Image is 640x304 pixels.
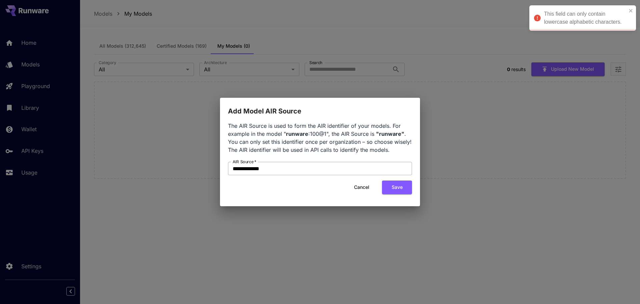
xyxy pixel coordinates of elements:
h2: Add Model AIR Source [220,98,420,116]
b: runware [286,130,308,137]
button: close [629,8,633,13]
button: Save [382,181,412,194]
div: This field can only contain lowercase alphabetic characters. [544,10,627,26]
span: The AIR Source is used to form the AIR identifier of your models. For example in the model " :100... [228,122,412,153]
label: AIR Source [233,159,256,165]
button: Cancel [347,181,377,194]
b: "runware" [376,130,404,137]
